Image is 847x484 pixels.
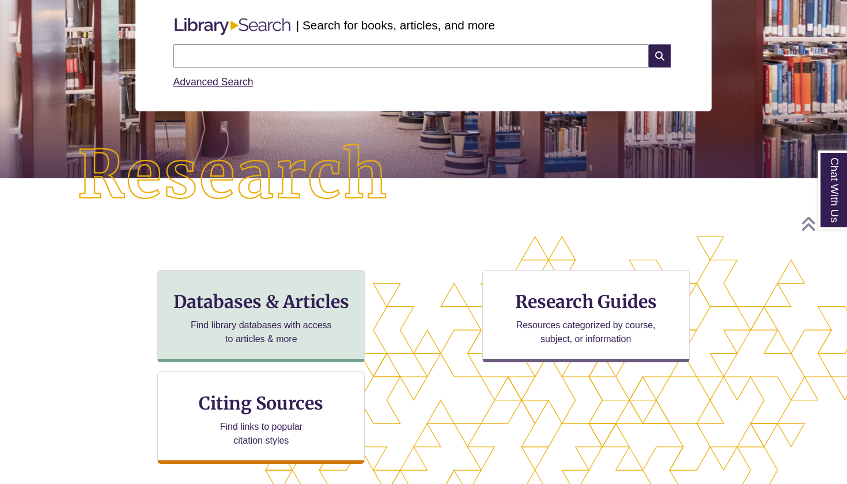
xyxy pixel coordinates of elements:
img: Libary Search [169,13,296,40]
p: Find links to popular citation styles [205,420,317,448]
a: Advanced Search [173,76,254,88]
a: Databases & Articles Find library databases with access to articles & more [157,270,365,362]
h3: Research Guides [492,291,680,313]
h3: Databases & Articles [167,291,355,313]
p: Find library databases with access to articles & more [186,318,336,346]
a: Citing Sources Find links to popular citation styles [157,372,365,464]
img: Research [43,109,424,242]
a: Back to Top [801,216,844,231]
h3: Citing Sources [191,392,332,414]
p: Resources categorized by course, subject, or information [511,318,661,346]
i: Search [649,44,671,67]
a: Research Guides Resources categorized by course, subject, or information [482,270,690,362]
p: | Search for books, articles, and more [296,16,495,34]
